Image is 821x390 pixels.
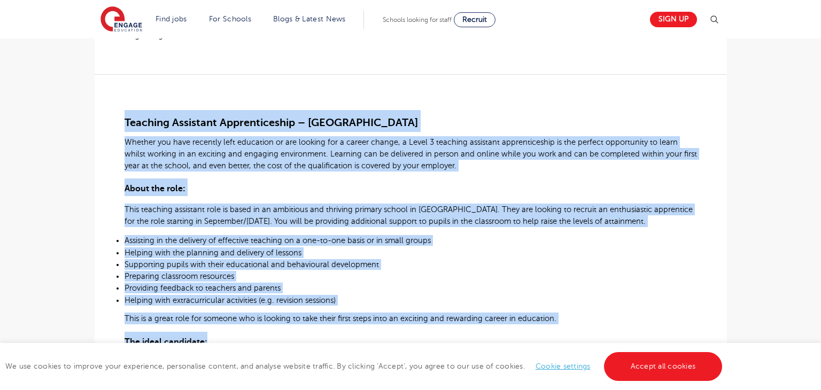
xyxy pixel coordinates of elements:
span: Helping with the planning and delivery of lessons [125,248,301,257]
span: We use cookies to improve your experience, personalise content, and analyse website traffic. By c... [5,362,725,370]
span: Supporting pupils with their educational and behavioural development [125,260,379,269]
a: Find jobs [156,15,187,23]
a: Recruit [454,12,495,27]
span: Helping with extracurricular activities (e.g. revision sessions) [125,296,336,305]
a: Blogs & Latest News [273,15,346,23]
span: The ideal candidate: [125,337,207,347]
a: Sign up [650,12,697,27]
a: Accept all cookies [604,352,723,381]
span: Recruit [462,15,487,24]
a: Cookie settings [536,362,591,370]
span: Teaching Assistant Apprenticeship – [GEOGRAPHIC_DATA] [125,116,418,129]
span: Whether you have recently left education or are looking for a career change, a Level 3 teaching a... [125,138,697,170]
span: Assisting in the delivery of effective teaching on a one-to-one basis or in small groups [125,236,431,245]
a: For Schools [209,15,251,23]
span: Providing feedback to teachers and parents [125,284,281,292]
span: About the role: [125,184,185,193]
span: Preparing classroom resources [125,272,234,280]
img: Engage Education [100,6,142,33]
span: This is a great role for someone who is looking to take their first steps into an exciting and re... [125,314,556,323]
span: Schools looking for staff [383,16,452,24]
span: This teaching assistant role is based in an ambitious and thriving primary school in [GEOGRAPHIC_... [125,205,693,225]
